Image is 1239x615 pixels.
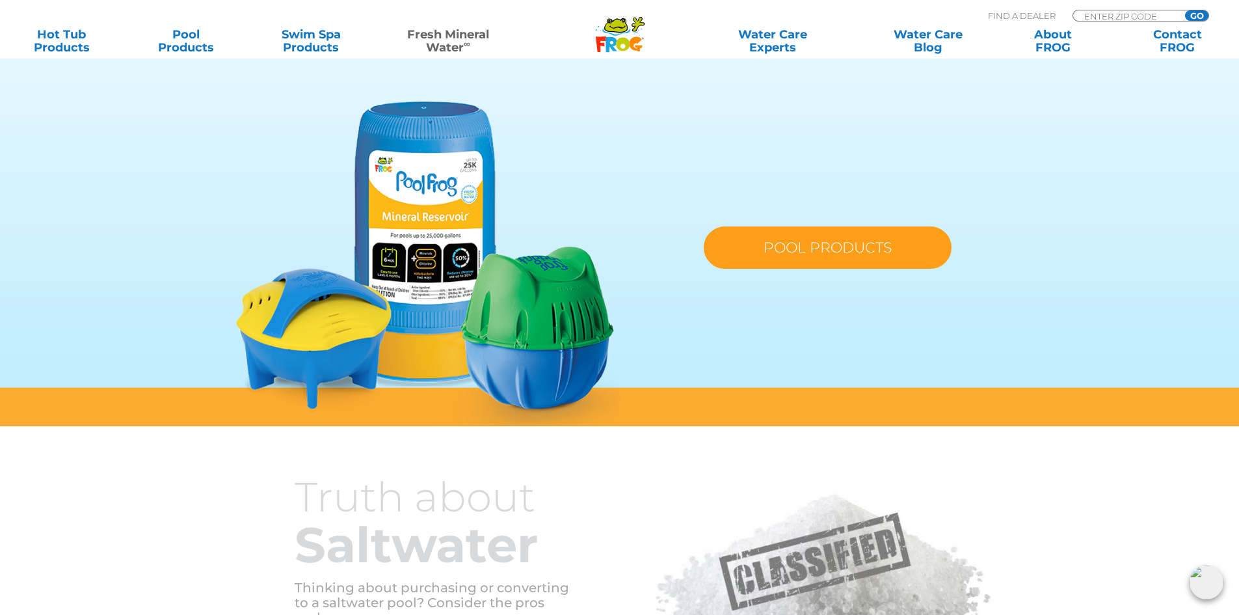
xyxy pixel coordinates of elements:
[236,101,620,426] img: fmw-pool-products-v4
[694,28,851,54] a: Water CareExperts
[387,28,509,54] a: Fresh MineralWater∞
[1083,10,1171,21] input: Zip Code Form
[295,519,571,571] h2: Saltwater
[988,10,1056,21] p: Find A Dealer
[704,226,952,269] a: POOL PRODUCTS
[295,475,571,519] h3: Truth about
[138,28,235,54] a: PoolProducts
[263,28,360,54] a: Swim SpaProducts
[1185,10,1208,21] input: GO
[1004,28,1101,54] a: AboutFROG
[464,38,470,49] sup: ∞
[13,28,110,54] a: Hot TubProducts
[1190,566,1223,599] img: openIcon
[1129,28,1226,54] a: ContactFROG
[879,28,976,54] a: Water CareBlog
